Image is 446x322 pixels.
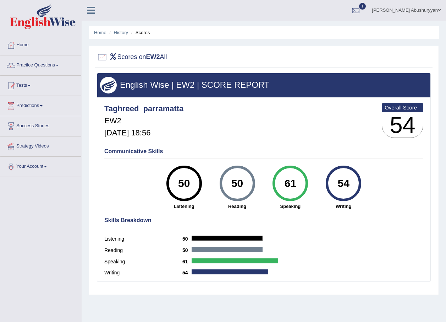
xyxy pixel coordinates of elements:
a: Strategy Videos [0,136,81,154]
strong: Reading [214,203,260,210]
label: Listening [104,235,182,243]
strong: Listening [161,203,207,210]
div: 50 [171,168,197,198]
h4: Skills Breakdown [104,217,423,224]
b: EW2 [146,53,160,60]
h4: Communicative Skills [104,148,423,155]
a: History [114,30,128,35]
div: 61 [277,168,303,198]
b: 50 [182,247,192,253]
a: Tests [0,76,81,93]
span: 1 [359,3,366,10]
b: 54 [182,270,192,275]
a: Success Stories [0,116,81,134]
h4: Taghreed_parramatta [104,104,183,113]
strong: Writing [320,203,367,210]
div: 54 [331,168,357,198]
a: Home [94,30,106,35]
label: Reading [104,247,182,254]
a: Your Account [0,157,81,175]
h5: EW2 [104,117,183,125]
li: Scores [130,29,150,36]
label: Writing [104,269,182,277]
h5: [DATE] 18:56 [104,129,183,137]
h3: English Wise | EW2 | SCORE REPORT [100,80,428,90]
div: 50 [224,168,250,198]
strong: Speaking [267,203,313,210]
label: Speaking [104,258,182,265]
a: Predictions [0,96,81,114]
h2: Scores on All [97,52,167,63]
a: Practice Questions [0,55,81,73]
b: 50 [182,236,192,242]
img: wings.png [100,77,117,93]
h3: 54 [382,112,423,138]
a: Home [0,35,81,53]
b: 61 [182,259,192,264]
b: Overall Score [385,104,420,111]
